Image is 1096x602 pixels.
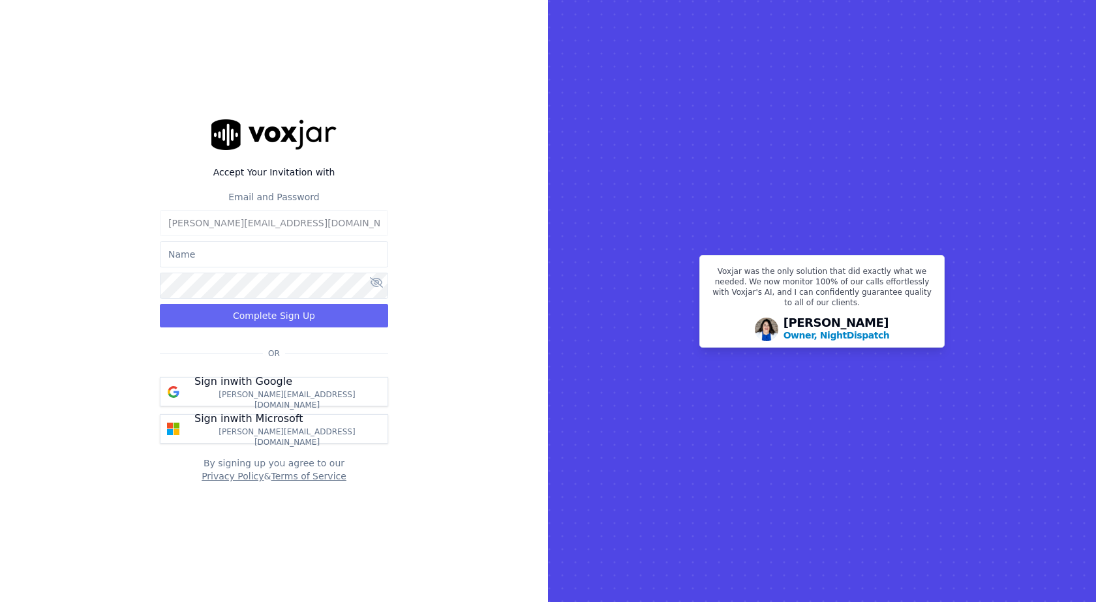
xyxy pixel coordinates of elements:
[194,389,380,410] p: [PERSON_NAME][EMAIL_ADDRESS][DOMAIN_NAME]
[160,304,388,327] button: Complete Sign Up
[160,414,388,444] button: Sign inwith Microsoft [PERSON_NAME][EMAIL_ADDRESS][DOMAIN_NAME]
[263,348,285,359] span: Or
[160,210,388,236] input: Email
[160,377,388,406] button: Sign inwith Google [PERSON_NAME][EMAIL_ADDRESS][DOMAIN_NAME]
[160,241,388,267] input: Name
[784,317,890,342] div: [PERSON_NAME]
[211,119,337,150] img: logo
[160,416,187,442] img: microsoft Sign in button
[160,166,388,179] label: Accept Your Invitation with
[271,470,346,483] button: Terms of Service
[160,457,388,483] div: By signing up you agree to our &
[784,329,890,342] p: Owner, NightDispatch
[160,379,187,405] img: google Sign in button
[194,411,303,427] p: Sign in with Microsoft
[708,266,936,313] p: Voxjar was the only solution that did exactly what we needed. We now monitor 100% of our calls ef...
[194,374,292,389] p: Sign in with Google
[194,427,380,447] p: [PERSON_NAME][EMAIL_ADDRESS][DOMAIN_NAME]
[228,192,319,202] label: Email and Password
[202,470,264,483] button: Privacy Policy
[755,318,778,341] img: Avatar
